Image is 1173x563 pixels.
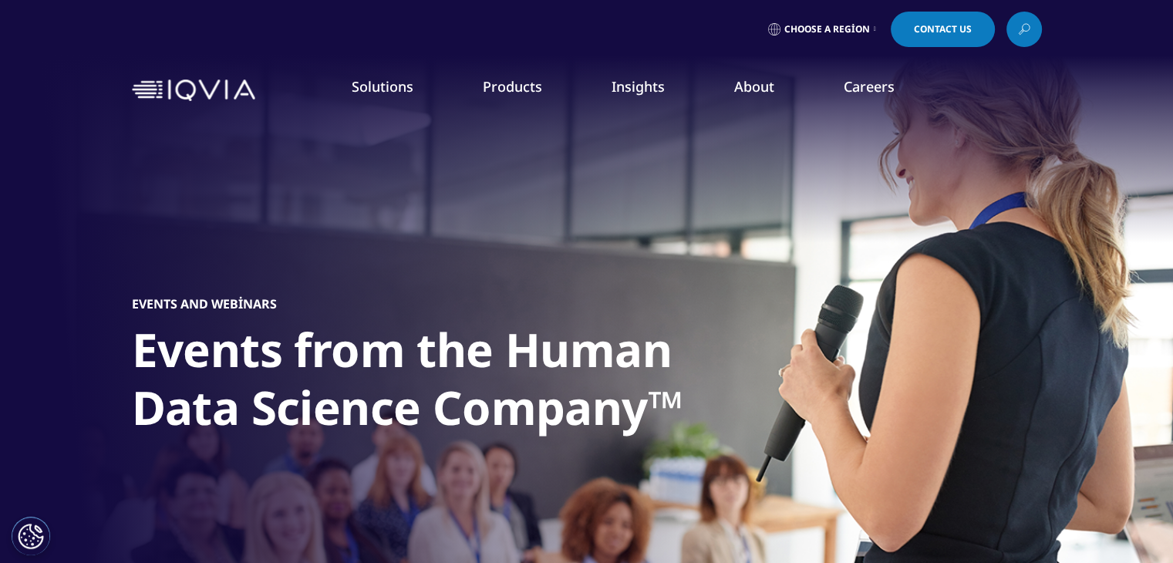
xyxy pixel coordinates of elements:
[261,54,1042,126] nav: Primary
[483,77,542,96] a: Products
[132,321,710,446] h1: Events from the Human Data Science Company™
[844,77,895,96] a: Careers
[132,296,277,312] h5: Events and Webinars
[891,12,995,47] a: Contact Us
[352,77,413,96] a: Solutions
[914,25,972,34] span: Contact Us
[612,77,665,96] a: Insights
[734,77,774,96] a: About
[12,517,50,555] button: Tanımlama Bilgisi Ayarları
[784,23,870,35] span: Choose a Region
